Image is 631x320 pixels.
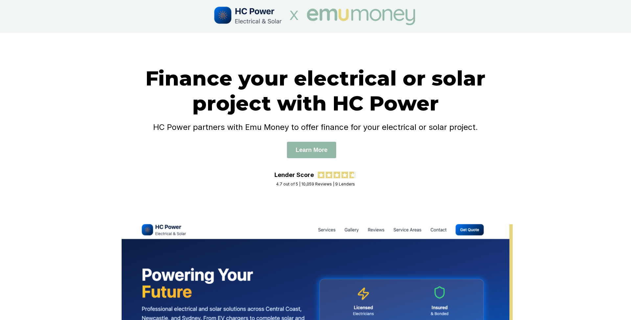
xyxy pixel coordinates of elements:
[131,66,500,116] h1: Finance your electrical or solar project with HC Power
[318,172,324,178] img: review star
[274,171,314,178] div: Lender Score
[287,146,336,153] a: Learn More
[213,5,418,28] img: HCPower x Emu Money
[131,122,500,132] h4: HC Power partners with Emu Money to offer finance for your electrical or solar project.
[326,172,332,178] img: review star
[287,142,336,158] button: Learn More
[349,172,356,178] img: review star
[334,172,340,178] img: review star
[341,172,348,178] img: review star
[276,182,355,186] div: 4.7 out of 5 | 10,059 Reviews | 9 Lenders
